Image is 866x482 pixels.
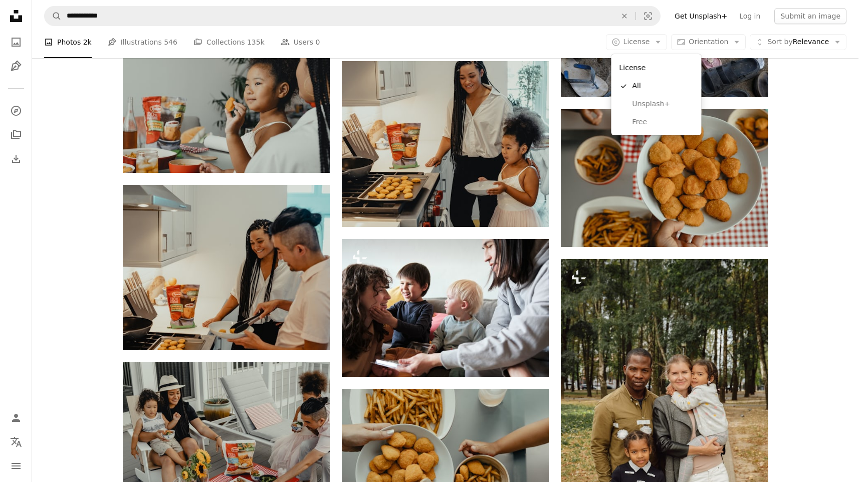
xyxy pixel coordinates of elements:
[632,81,694,91] span: All
[632,117,694,127] span: Free
[671,34,746,50] button: Orientation
[611,54,702,135] div: License
[615,58,698,77] div: License
[606,34,668,50] button: License
[623,38,650,46] span: License
[632,99,694,109] span: Unsplash+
